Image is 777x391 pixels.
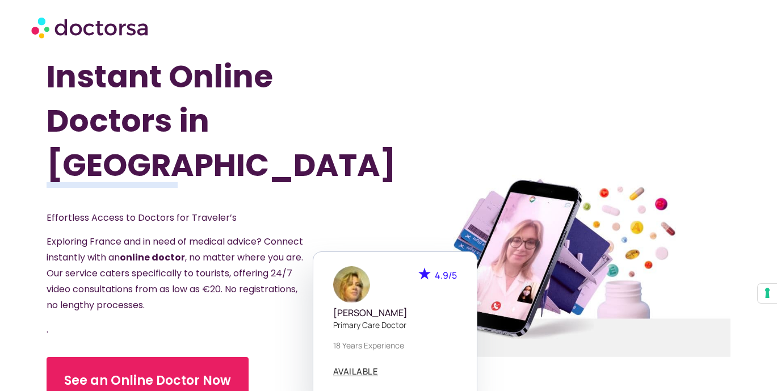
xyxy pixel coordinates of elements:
p: 18 years experience [333,339,457,351]
button: Your consent preferences for tracking technologies [758,284,777,303]
span: Effortless Access to Doctors for Traveler’s [47,211,237,224]
p: . [47,322,310,338]
span: See an Online Doctor Now [64,372,231,390]
p: Primary care doctor [333,319,457,331]
strong: online doctor [120,251,185,264]
h1: Instant Online Doctors in [GEOGRAPHIC_DATA] [47,54,337,187]
h5: [PERSON_NAME] [333,308,457,318]
span: Exploring France and in need of medical advice? Connect instantly with an , no matter where you a... [47,235,303,312]
span: 4.9/5 [435,269,457,281]
a: AVAILABLE [333,367,379,376]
